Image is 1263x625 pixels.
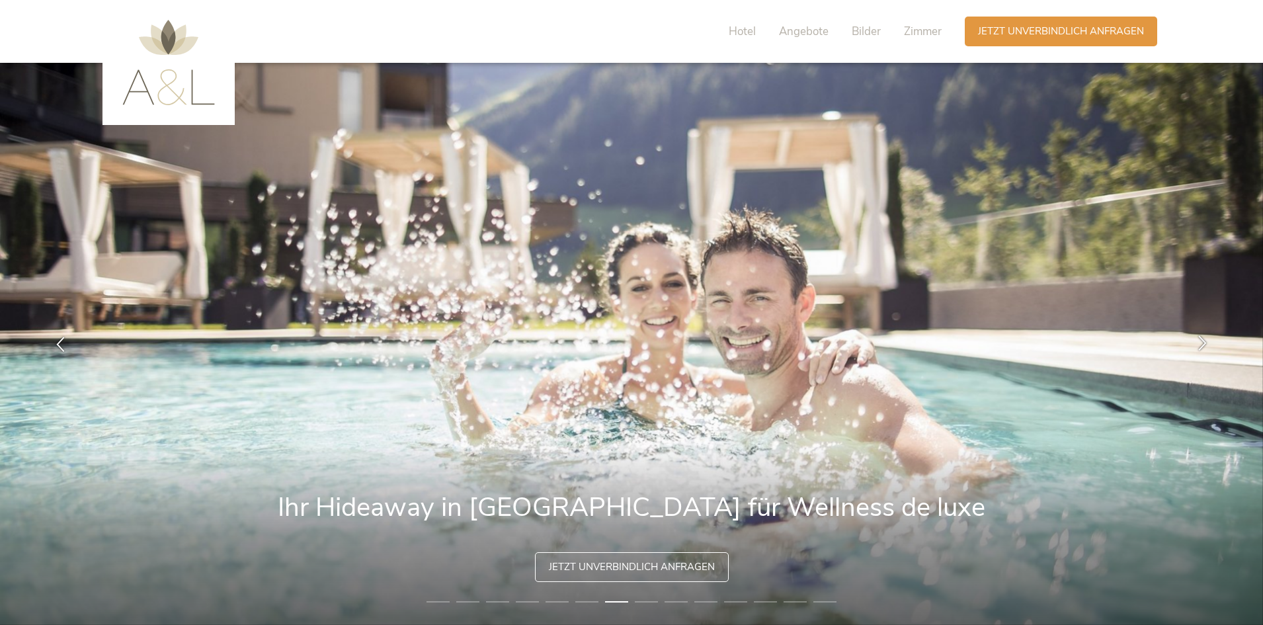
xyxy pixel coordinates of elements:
img: AMONTI & LUNARIS Wellnessresort [122,20,215,105]
span: Hotel [729,24,756,39]
span: Jetzt unverbindlich anfragen [549,560,715,574]
span: Bilder [852,24,881,39]
span: Angebote [779,24,829,39]
span: Zimmer [904,24,942,39]
span: Jetzt unverbindlich anfragen [978,24,1144,38]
